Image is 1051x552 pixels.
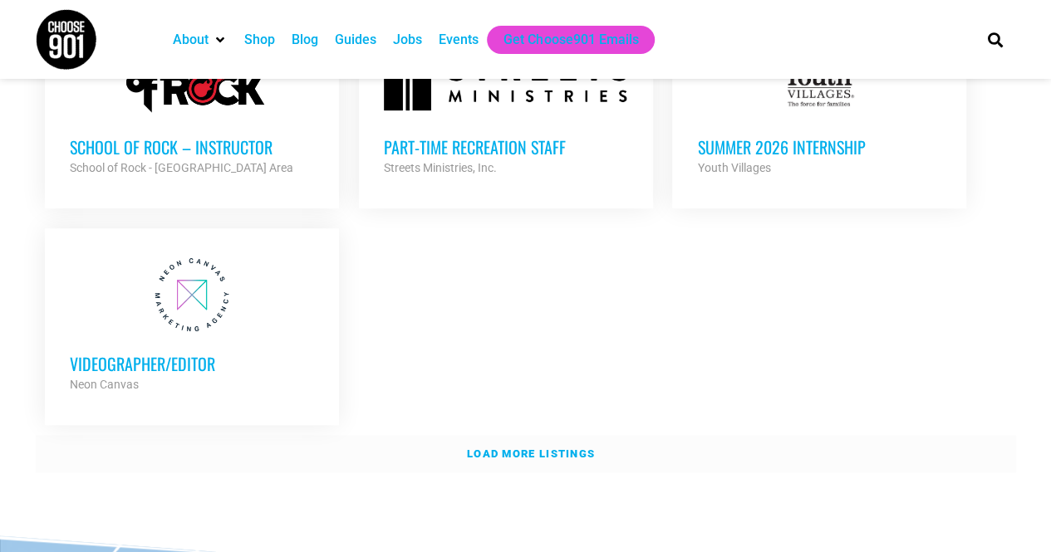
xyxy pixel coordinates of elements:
a: Guides [335,30,376,50]
a: Get Choose901 Emails [503,30,638,50]
h3: Summer 2026 Internship [697,136,941,158]
strong: Youth Villages [697,161,770,174]
a: Load more listings [36,435,1016,473]
h3: Videographer/Editor [70,353,314,374]
a: Shop [244,30,275,50]
a: Jobs [393,30,422,50]
a: School of Rock – Instructor School of Rock - [GEOGRAPHIC_DATA] Area [45,12,339,203]
h3: Part-time Recreation Staff [384,136,628,158]
nav: Main nav [165,26,959,54]
strong: School of Rock - [GEOGRAPHIC_DATA] Area [70,161,293,174]
a: Blog [292,30,318,50]
strong: Streets Ministries, Inc. [384,161,497,174]
strong: Neon Canvas [70,378,139,391]
a: Videographer/Editor Neon Canvas [45,228,339,419]
h3: School of Rock – Instructor [70,136,314,158]
div: Search [981,26,1009,53]
a: Summer 2026 Internship Youth Villages [672,12,966,203]
a: Events [439,30,479,50]
a: Part-time Recreation Staff Streets Ministries, Inc. [359,12,653,203]
a: About [173,30,209,50]
div: About [165,26,236,54]
strong: Load more listings [467,447,595,460]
